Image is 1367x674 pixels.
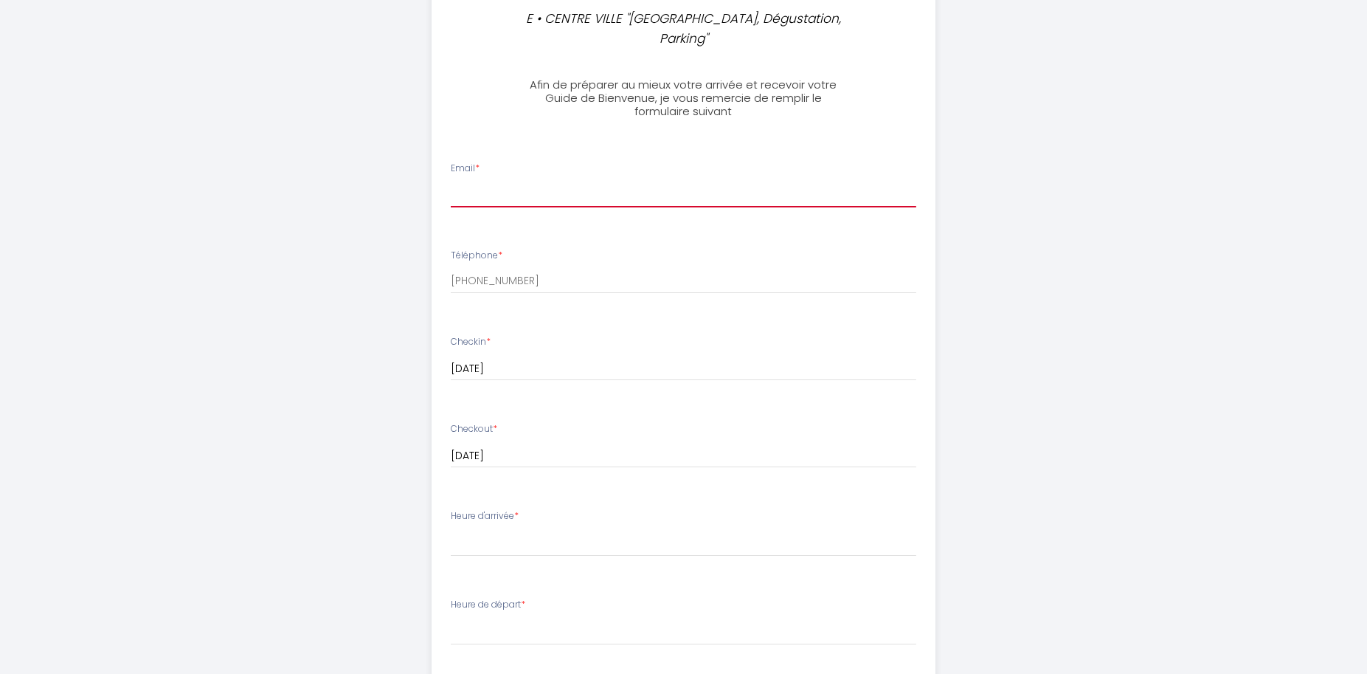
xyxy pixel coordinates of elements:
label: Téléphone [451,249,502,263]
label: Heure d'arrivée [451,509,519,523]
label: Email [451,162,480,176]
label: Checkin [451,335,491,349]
h3: Afin de préparer au mieux votre arrivée et recevoir votre Guide de Bienvenue, je vous remercie de... [519,78,848,118]
p: E • CENTRE VILLE "[GEOGRAPHIC_DATA], Dégustation, Parking" [526,9,842,48]
label: Heure de départ [451,598,525,612]
label: Checkout [451,422,497,436]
